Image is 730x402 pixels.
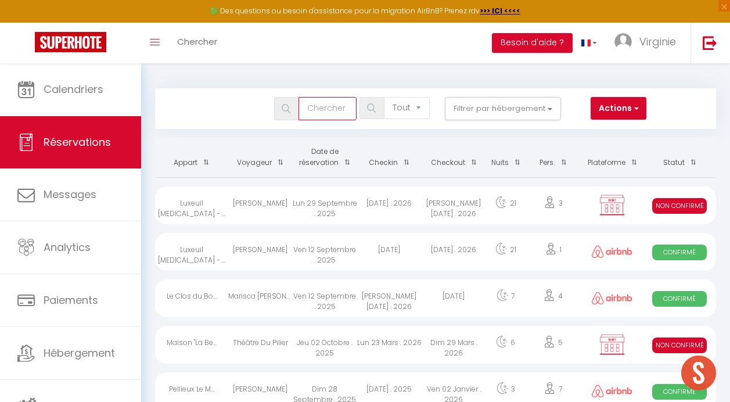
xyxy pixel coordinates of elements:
[293,138,357,177] th: Sort by booking date
[639,34,676,49] span: Virginie
[299,97,357,120] input: Chercher
[703,35,717,50] img: logout
[614,33,632,51] img: ...
[44,293,98,307] span: Paiements
[177,35,217,48] span: Chercher
[422,138,486,177] th: Sort by checkout
[168,23,226,63] a: Chercher
[445,97,561,120] button: Filtrer par hébergement
[357,138,422,177] th: Sort by checkin
[228,138,293,177] th: Sort by guest
[486,138,526,177] th: Sort by nights
[44,240,91,254] span: Analytics
[581,138,643,177] th: Sort by channel
[155,138,228,177] th: Sort by rentals
[44,135,111,149] span: Réservations
[480,6,520,16] a: >>> ICI <<<<
[526,138,582,177] th: Sort by people
[44,346,115,360] span: Hébergement
[35,32,106,52] img: Super Booking
[492,33,573,53] button: Besoin d'aide ?
[643,138,716,177] th: Sort by status
[591,97,646,120] button: Actions
[44,187,96,202] span: Messages
[606,23,691,63] a: ... Virginie
[681,356,716,390] div: Ouvrir le chat
[44,82,103,96] span: Calendriers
